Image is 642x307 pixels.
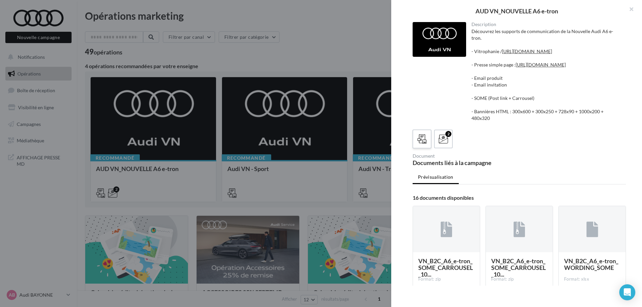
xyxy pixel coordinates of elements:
span: VN_B2C_A6_e-tron_SOME_CARROUSEL_10... [491,257,546,278]
a: [URL][DOMAIN_NAME] [502,48,552,54]
span: VN_B2C_A6_e-tron_SOME_CARROUSEL_10... [418,257,473,278]
div: 2 [445,131,451,137]
div: Format: zip [418,276,474,282]
div: Format: xlsx [564,276,620,282]
div: Open Intercom Messenger [619,284,635,300]
div: AUD VN_NOUVELLE A6 e-tron [402,8,631,14]
a: [URL][DOMAIN_NAME] [516,62,566,67]
div: Document [413,154,517,158]
div: Description [471,22,621,27]
div: 16 documents disponibles [413,195,626,200]
span: VN_B2C_A6_e-tron_WORDING_SOME [564,257,618,271]
div: Documents liés à la campagne [413,160,517,166]
div: Format: zip [491,276,547,282]
div: Découvrez les supports de communication de la Nouvelle Audi A6 e-tron. - Vitrophanie / - Presse s... [471,28,621,122]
